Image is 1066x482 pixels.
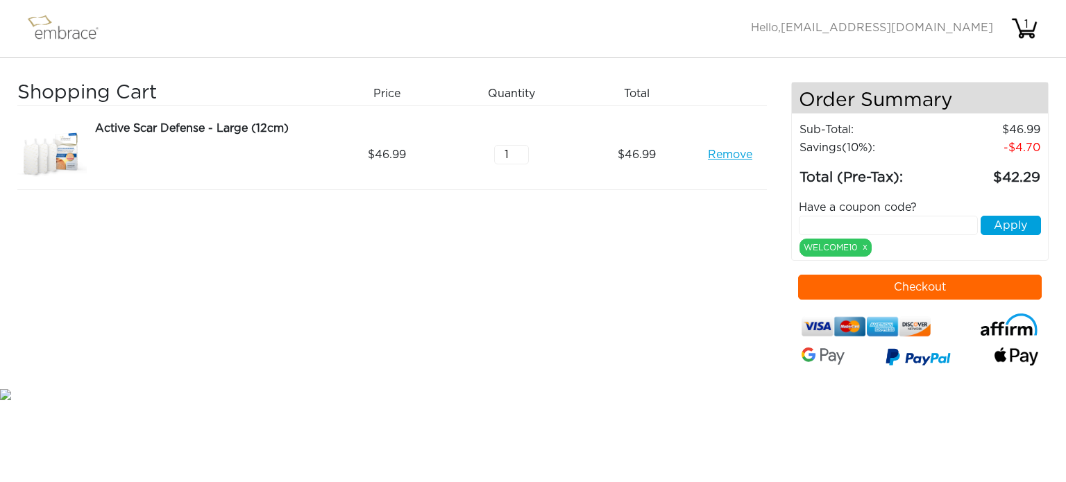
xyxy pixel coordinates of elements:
[995,347,1038,365] img: fullApplePay.png
[799,239,872,257] div: WELCOME10
[788,199,1052,216] div: Have a coupon code?
[798,275,1042,300] button: Checkout
[932,139,1041,157] td: 4.70
[95,120,319,137] div: Active Scar Defense - Large (12cm)
[1010,15,1038,42] img: cart
[1010,22,1038,33] a: 1
[751,22,993,33] span: Hello,
[781,22,993,33] span: [EMAIL_ADDRESS][DOMAIN_NAME]
[618,146,656,163] span: 46.99
[708,146,752,163] a: Remove
[24,11,115,46] img: logo.png
[488,85,535,102] span: Quantity
[932,121,1041,139] td: 46.99
[579,82,704,105] div: Total
[802,313,931,341] img: credit-cards.png
[842,142,872,153] span: (10%)
[330,82,455,105] div: Price
[799,139,932,157] td: Savings :
[981,216,1041,235] button: Apply
[792,83,1049,114] h4: Order Summary
[368,146,406,163] span: 46.99
[863,241,868,253] a: x
[980,313,1038,336] img: affirm-logo.svg
[886,345,951,371] img: paypal-v3.png
[799,121,932,139] td: Sub-Total:
[17,82,319,105] h3: Shopping Cart
[1013,16,1040,33] div: 1
[932,157,1041,189] td: 42.29
[17,120,87,189] img: d2f91f46-8dcf-11e7-b919-02e45ca4b85b.jpeg
[799,157,932,189] td: Total (Pre-Tax):
[802,347,845,365] img: Google-Pay-Logo.svg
